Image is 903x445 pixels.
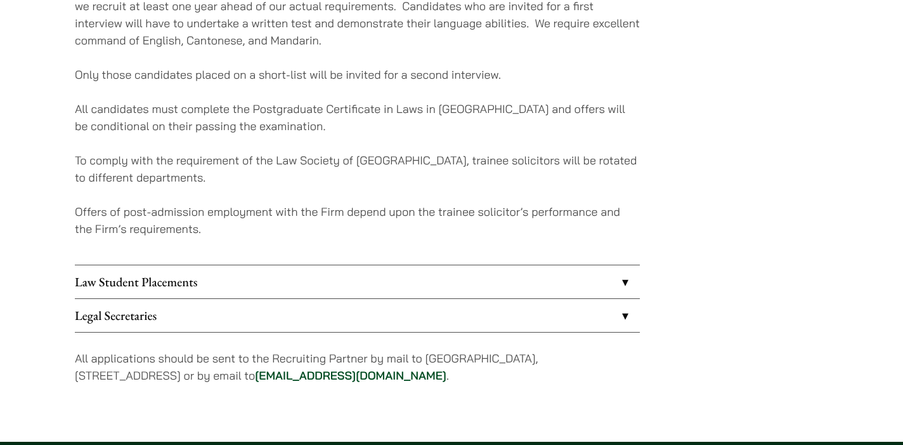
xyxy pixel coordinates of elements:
p: Offers of post-admission employment with the Firm depend upon the trainee solicitor’s performance... [75,203,640,237]
p: All applications should be sent to the Recruiting Partner by mail to [GEOGRAPHIC_DATA], [STREET_A... [75,350,640,384]
a: [EMAIL_ADDRESS][DOMAIN_NAME] [255,368,446,383]
a: Law Student Placements [75,265,640,298]
p: All candidates must complete the Postgraduate Certificate in Laws in [GEOGRAPHIC_DATA] and offers... [75,100,640,135]
a: Legal Secretaries [75,299,640,332]
p: To comply with the requirement of the Law Society of [GEOGRAPHIC_DATA], trainee solicitors will b... [75,152,640,186]
p: Only those candidates placed on a short-list will be invited for a second interview. [75,66,640,83]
